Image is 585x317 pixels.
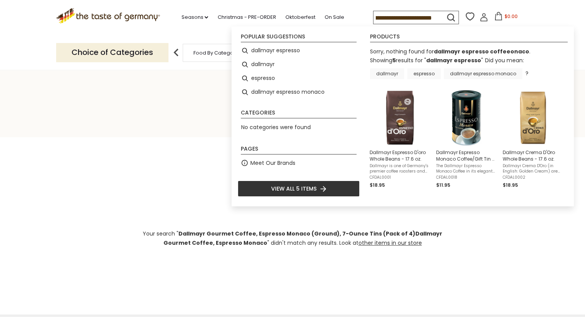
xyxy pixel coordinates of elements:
span: $11.95 [436,182,450,188]
span: CFDAL0018 [436,175,497,180]
li: View all 5 items [238,181,360,197]
div: Did you mean: ? [370,56,528,77]
span: Your search " " didn't match any results. Look at [143,230,442,247]
p: Choice of Categories [56,43,168,62]
span: The Dallmayr Espresso Monaco Coffee in its elegant gift tin is a true delight for coffee aficiona... [436,163,497,174]
li: Meet Our Brands [238,156,360,170]
b: Dallmayr Gourmet Coffee, Espresso Monaco (Ground), 7-Ounce Tins (Pack of 4)Dallmayr Gourmet Coffe... [163,230,443,247]
a: Dallmayr Crema D'Oro Whole Beans - 17.6 oz.Dallmayr Crema D'Oro (in English: Golden Cream) are 10... [503,90,563,189]
span: Dallmayr Espresso Monaco Coffee/Gift Tin - 7 oz. [436,149,497,162]
img: previous arrow [168,45,184,60]
span: Dallmayr Crema D'Oro Whole Beans - 17.6 oz. [503,149,563,162]
span: $18.95 [503,182,518,188]
span: Sorry, nothing found for . [370,48,530,55]
a: dallmayr espresso monaco [444,68,522,79]
li: dallmayr espresso monaco [238,85,360,99]
li: Dallmayr Espresso Monaco Coffee/Gift Tin - 7 oz. [433,87,500,192]
b: 5 [392,56,396,64]
li: Dallmayr Espresso D'oro Whole Beans - 17.6 oz. [367,87,433,192]
li: Dallmayr Crema D'Oro Whole Beans - 17.6 oz. [500,87,566,192]
a: Meet Our Brands [250,159,295,168]
a: other items in our store [358,239,422,247]
a: espresso [407,68,441,79]
span: CFDAL0001 [370,175,430,180]
img: Dallmayr Espresso Coffee/Gift Tin [438,90,494,146]
h1: Search results [24,105,561,122]
span: Dallmayr is one of Germany's premier coffee roasters and the Espresso D'Oro Whole Beans do justic... [370,163,430,174]
b: dallmayr espresso coffeeonaco [434,48,529,55]
span: Dallmayr Espresso D'oro Whole Beans - 17.6 oz. [370,149,430,162]
li: dallmayr espresso [238,44,360,58]
button: $0.00 [490,12,522,23]
li: Categories [241,110,357,118]
span: $18.95 [370,182,385,188]
span: Dallmayr Crema D'Oro (in English: Golden Cream) are 100% Arabica beans, perfectly roasted like es... [503,163,563,174]
a: Christmas - PRE-ORDER [217,13,276,22]
li: Pages [241,146,357,154]
span: Showing results for " " [370,56,483,64]
a: On Sale [324,13,344,22]
li: espresso [238,71,360,85]
a: Dallmayr Espresso Coffee/Gift TinDallmayr Espresso Monaco Coffee/Gift Tin - 7 oz.The Dallmayr Esp... [436,90,497,189]
span: No categories were found [241,123,311,131]
a: dallmayr [370,68,404,79]
span: CFDAL0002 [503,175,563,180]
a: Food By Category [193,50,238,56]
a: dallmayr espresso [426,56,481,64]
li: dallmayr [238,58,360,71]
span: View all 5 items [271,184,317,193]
a: Dallmayr Espresso D'oro Whole Beans - 17.6 oz.Dallmayr is one of Germany's premier coffee roaster... [370,90,430,189]
a: Seasons [181,13,208,22]
li: Popular suggestions [241,34,357,42]
span: $0.00 [504,13,517,20]
a: Oktoberfest [285,13,315,22]
li: Products [370,34,568,42]
div: Instant Search Results [232,27,574,206]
